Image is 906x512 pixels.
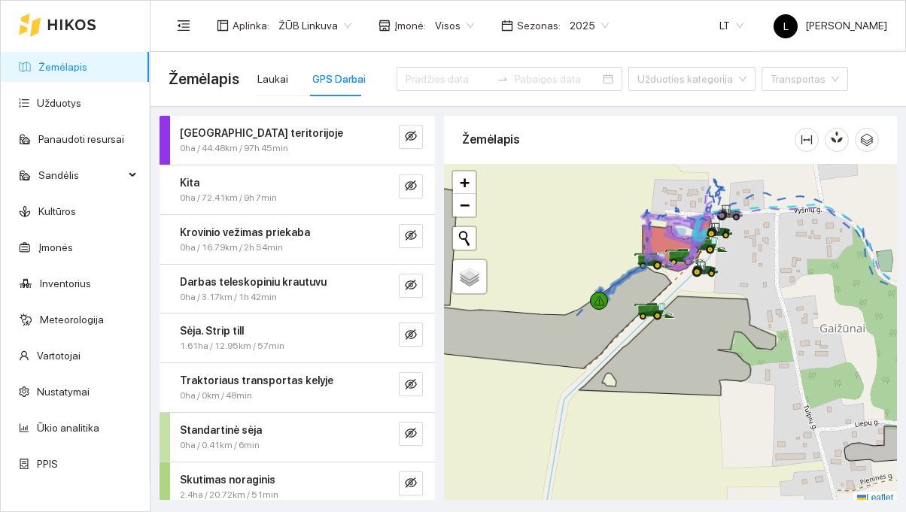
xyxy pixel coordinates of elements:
[517,17,561,34] span: Sezonas :
[180,177,199,189] strong: Kita
[38,160,124,190] span: Sandėlis
[399,125,423,149] button: eye-invisible
[180,488,278,502] span: 2.4ha / 20.72km / 51min
[405,229,417,244] span: eye-invisible
[435,14,474,37] span: Visos
[399,274,423,298] button: eye-invisible
[160,116,435,165] div: [GEOGRAPHIC_DATA] teritorijoje0ha / 44.48km / 97h 45mineye-invisible
[180,276,327,288] strong: Darbas teleskopiniu krautuvu
[180,141,288,156] span: 0ha / 44.48km / 97h 45min
[497,73,509,85] span: to
[40,277,91,289] a: Inventorius
[37,422,99,434] a: Ūkio analitika
[312,71,366,87] div: GPS Darbai
[180,241,283,255] span: 0ha / 16.79km / 2h 54min
[180,374,333,386] strong: Traktoriaus transportas kelyje
[37,97,81,109] a: Užduotys
[453,227,476,250] button: Initiate a new search
[719,14,743,37] span: LT
[462,118,795,161] div: Žemėlapis
[177,19,190,32] span: menu-fold
[795,128,819,152] button: column-width
[399,372,423,396] button: eye-invisible
[37,458,58,470] a: PPIS
[180,389,252,403] span: 0ha / 0km / 48min
[497,73,509,85] span: swap-right
[38,133,124,145] a: Panaudoti resursai
[38,205,76,217] a: Kultūros
[37,386,90,398] a: Nustatymai
[180,325,244,337] strong: Sėja. Strip till
[379,20,391,32] span: shop
[217,20,229,32] span: layout
[160,165,435,214] div: Kita0ha / 72.41km / 9h 7mineye-invisible
[38,241,73,253] a: Įmonės
[405,427,417,441] span: eye-invisible
[453,194,476,217] a: Zoom out
[394,17,426,34] span: Įmonė :
[795,134,818,146] span: column-width
[515,71,600,87] input: Pabaigos data
[405,329,417,343] span: eye-invisible
[180,290,277,304] span: 0ha / 3.17km / 1h 42min
[160,462,435,511] div: Skutimas noraginis2.4ha / 20.72km / 51mineye-invisible
[774,20,887,32] span: [PERSON_NAME]
[399,174,423,198] button: eye-invisible
[405,279,417,293] span: eye-invisible
[160,215,435,264] div: Krovinio vežimas priekaba0ha / 16.79km / 2h 54mineye-invisible
[233,17,269,34] span: Aplinka :
[180,127,343,139] strong: [GEOGRAPHIC_DATA] teritorijoje
[180,191,277,205] span: 0ha / 72.41km / 9h 7min
[38,61,87,73] a: Žemėlapis
[160,413,435,462] div: Standartinė sėja0ha / 0.41km / 6mineye-invisible
[405,378,417,392] span: eye-invisible
[278,14,351,37] span: ŽŪB Linkuva
[460,195,470,214] span: −
[405,477,417,491] span: eye-invisible
[399,422,423,446] button: eye-invisible
[453,260,486,293] a: Layers
[180,438,260,453] span: 0ha / 0.41km / 6min
[399,224,423,248] button: eye-invisible
[40,314,104,326] a: Meteorologija
[399,471,423,495] button: eye-invisible
[783,14,789,38] span: L
[180,339,284,353] span: 1.61ha / 12.95km / 57min
[169,11,199,41] button: menu-fold
[37,350,81,362] a: Vartotojai
[857,492,893,503] a: Leaflet
[180,226,310,238] strong: Krovinio vežimas priekaba
[180,424,262,436] strong: Standartinė sėja
[399,323,423,347] button: eye-invisible
[160,363,435,412] div: Traktoriaus transportas kelyje0ha / 0km / 48mineye-invisible
[405,130,417,144] span: eye-invisible
[453,171,476,194] a: Zoom in
[570,14,609,37] span: 2025
[169,67,239,91] span: Žemėlapis
[405,180,417,194] span: eye-invisible
[180,474,275,486] strong: Skutimas noraginis
[160,265,435,314] div: Darbas teleskopiniu krautuvu0ha / 3.17km / 1h 42mineye-invisible
[257,71,288,87] div: Laukai
[460,173,470,192] span: +
[501,20,513,32] span: calendar
[406,71,491,87] input: Pradžios data
[160,314,435,362] div: Sėja. Strip till1.61ha / 12.95km / 57mineye-invisible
